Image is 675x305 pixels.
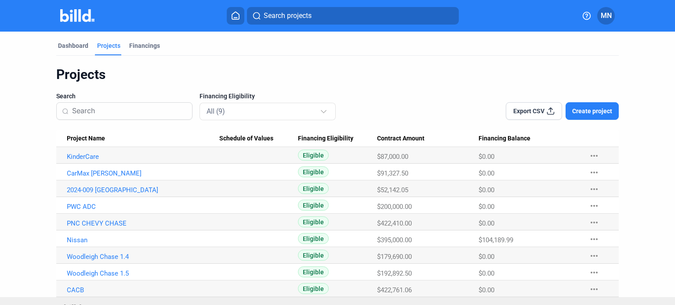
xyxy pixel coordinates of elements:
span: $104,189.99 [479,236,513,244]
span: MN [601,11,612,21]
mat-icon: more_horiz [589,184,599,194]
span: Search [56,92,76,100]
div: Dashboard [58,41,88,50]
div: Schedule of Values [219,135,298,143]
a: KinderCare [67,153,219,161]
span: $200,000.00 [377,203,412,211]
mat-icon: more_horiz [589,201,599,211]
span: Search projects [264,11,312,21]
button: Export CSV [506,102,562,120]
span: Eligible [298,150,329,161]
span: Eligible [298,250,329,261]
span: $0.00 [479,269,494,277]
span: Project Name [67,135,105,143]
span: Schedule of Values [219,135,273,143]
span: $0.00 [479,219,494,227]
div: Contract Amount [377,135,479,143]
span: $0.00 [479,286,494,294]
button: MN [597,7,615,25]
span: $91,327.50 [377,169,408,177]
span: $87,000.00 [377,153,408,161]
a: PNC CHEVY CHASE [67,219,219,227]
mat-icon: more_horiz [589,217,599,228]
div: Financings [129,41,160,50]
span: $0.00 [479,186,494,194]
span: Export CSV [513,107,544,115]
span: $179,690.00 [377,253,412,261]
a: 2024-009 [GEOGRAPHIC_DATA] [67,186,219,194]
span: Eligible [298,166,329,177]
span: Financing Eligibility [200,92,255,100]
span: $0.00 [479,169,494,177]
img: Billd Company Logo [60,9,95,22]
span: $0.00 [479,153,494,161]
a: PWC ADC [67,203,219,211]
span: Financing Eligibility [298,135,353,143]
span: Contract Amount [377,135,425,143]
mat-icon: more_horiz [589,251,599,261]
mat-icon: more_horiz [589,267,599,278]
span: $0.00 [479,203,494,211]
span: $192,892.50 [377,269,412,277]
span: Create project [572,107,612,115]
a: CACB [67,286,219,294]
div: Financing Balance [479,135,580,143]
span: Eligible [298,266,329,277]
mat-icon: more_horiz [589,167,599,178]
mat-icon: more_horiz [589,284,599,294]
span: $422,410.00 [377,219,412,227]
span: $395,000.00 [377,236,412,244]
span: Eligible [298,183,329,194]
span: Financing Balance [479,135,530,143]
a: Nissan [67,236,219,244]
input: Search [72,102,187,120]
button: Search projects [247,7,459,25]
span: Eligible [298,233,329,244]
span: Eligible [298,200,329,211]
div: Projects [56,66,619,83]
div: Projects [97,41,120,50]
mat-icon: more_horiz [589,151,599,161]
a: CarMax [PERSON_NAME] [67,169,219,177]
mat-select-trigger: All (9) [207,107,225,115]
span: $52,142.05 [377,186,408,194]
div: Financing Eligibility [298,135,377,143]
span: $422,761.06 [377,286,412,294]
a: Woodleigh Chase 1.4 [67,253,219,261]
mat-icon: more_horiz [589,234,599,244]
span: $0.00 [479,253,494,261]
div: Project Name [67,135,219,143]
button: Create project [566,102,619,120]
a: Woodleigh Chase 1.5 [67,269,219,277]
span: Eligible [298,216,329,227]
span: Eligible [298,283,329,294]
